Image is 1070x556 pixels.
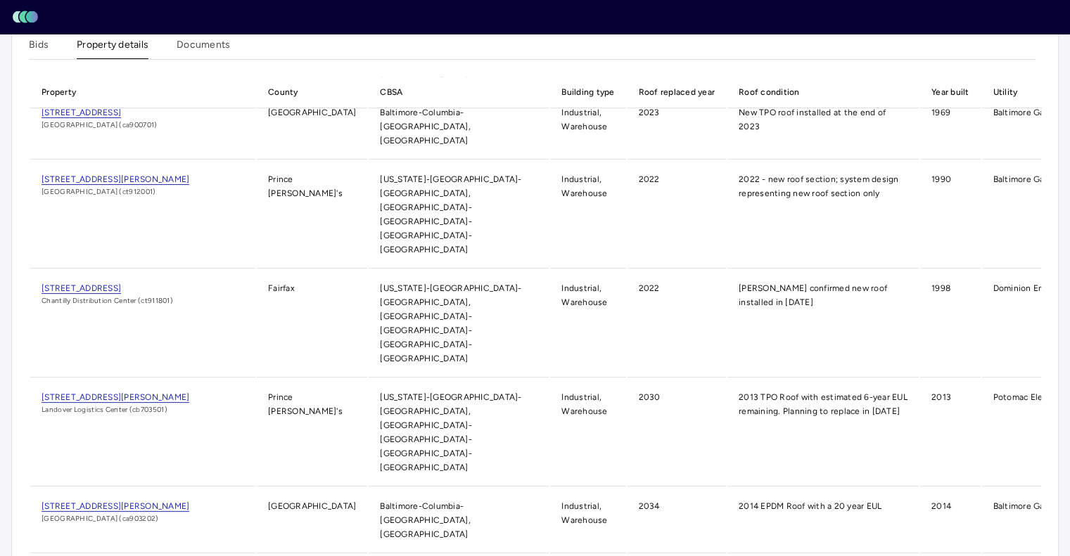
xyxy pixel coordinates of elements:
td: [US_STATE]-[GEOGRAPHIC_DATA]-[GEOGRAPHIC_DATA], [GEOGRAPHIC_DATA]-[GEOGRAPHIC_DATA]-[GEOGRAPHIC_D... [369,161,549,269]
span: Landover Logistics Center (cb703501) [42,404,244,415]
td: 2030 [628,379,727,486]
a: [STREET_ADDRESS][PERSON_NAME] [42,499,244,513]
td: Industrial, Warehouse [550,94,625,160]
td: 2014 [920,488,981,553]
td: 1998 [920,270,981,377]
td: Industrial, Warehouse [550,270,625,377]
td: 2013 [920,379,981,486]
span: [STREET_ADDRESS] [42,283,121,294]
td: 2022 [628,270,727,377]
td: Prince [PERSON_NAME]'s [257,379,367,486]
button: Documents [177,37,230,59]
th: County [257,77,367,108]
td: Baltimore-Columbia-[GEOGRAPHIC_DATA], [GEOGRAPHIC_DATA] [369,94,549,160]
td: [GEOGRAPHIC_DATA] [257,488,367,553]
td: [US_STATE]-[GEOGRAPHIC_DATA]-[GEOGRAPHIC_DATA], [GEOGRAPHIC_DATA]-[GEOGRAPHIC_DATA]-[GEOGRAPHIC_D... [369,270,549,377]
span: [GEOGRAPHIC_DATA] (ct912001) [42,186,244,198]
th: Property [30,77,255,108]
a: [STREET_ADDRESS] [42,105,244,119]
td: Fairfax [257,270,367,377]
td: Industrial, Warehouse [550,379,625,486]
div: 2013 TPO Roof with estimated 6-year EUL remaining. Planning to replace in [DATE] [739,390,907,418]
a: [STREET_ADDRESS][PERSON_NAME] [42,390,244,404]
td: Prince [PERSON_NAME]'s [257,161,367,269]
td: Industrial, Warehouse [550,161,625,269]
span: [STREET_ADDRESS][PERSON_NAME] [42,174,189,185]
span: Chantilly Distribution Center (ct911801) [42,295,244,306]
div: [PERSON_NAME] confirmed new roof installed in [DATE] [739,281,907,309]
div: 2022 - new roof section; system design representing new roof section only [739,172,907,200]
th: Year built [920,77,981,108]
span: [STREET_ADDRESS] [42,108,121,118]
span: [STREET_ADDRESS][PERSON_NAME] [42,392,189,403]
td: [GEOGRAPHIC_DATA] [257,94,367,160]
span: [GEOGRAPHIC_DATA] (ca903202) [42,513,244,524]
th: Roof condition [727,77,919,108]
td: 2023 [628,94,727,160]
div: New TPO roof installed at the end of 2023 [739,105,907,134]
th: Roof replaced year [628,77,727,108]
td: 1990 [920,161,981,269]
a: [STREET_ADDRESS] [42,281,244,295]
th: CBSA [369,77,549,108]
div: 2014 EPDM Roof with a 20 year EUL [739,499,907,513]
td: Industrial, Warehouse [550,488,625,553]
td: 1969 [920,94,981,160]
td: Baltimore-Columbia-[GEOGRAPHIC_DATA], [GEOGRAPHIC_DATA] [369,488,549,553]
td: 2034 [628,488,727,553]
button: Bids [29,37,49,59]
a: [STREET_ADDRESS][PERSON_NAME] [42,172,244,186]
button: Property details [77,37,148,59]
td: 2022 [628,161,727,269]
span: [GEOGRAPHIC_DATA] (ca900701) [42,119,244,131]
span: [STREET_ADDRESS][PERSON_NAME] [42,501,189,512]
td: [US_STATE]-[GEOGRAPHIC_DATA]-[GEOGRAPHIC_DATA], [GEOGRAPHIC_DATA]-[GEOGRAPHIC_DATA]-[GEOGRAPHIC_D... [369,379,549,486]
th: Building type [550,77,625,108]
